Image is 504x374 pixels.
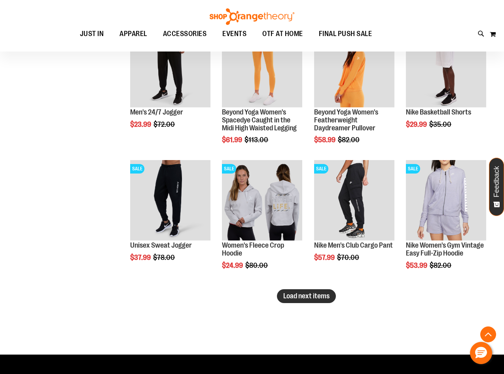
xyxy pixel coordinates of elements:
[155,25,215,43] a: ACCESSORIES
[310,23,398,164] div: product
[402,156,490,290] div: product
[245,261,269,269] span: $80.00
[222,160,302,242] a: Product image for Womens Fleece Crop HoodieSALE
[314,108,378,132] a: Beyond Yoga Women's Featherweight Daydreamer Pullover
[310,156,398,282] div: product
[493,166,500,197] span: Feedback
[222,136,243,144] span: $61.99
[319,25,372,43] span: FINAL PUSH SALE
[222,261,244,269] span: $24.99
[338,136,361,144] span: $82.00
[406,27,486,109] a: Product image for Nike Basketball Shorts
[314,164,328,174] span: SALE
[277,289,336,303] button: Load next items
[222,27,302,109] a: Product image for Beyond Yoga Womens Spacedye Caught in the Midi High Waisted LeggingSALE
[130,160,210,240] img: Product image for Unisex Sweat Jogger
[314,136,337,144] span: $58.99
[314,160,394,240] img: Product image for Nike Mens Club Cargo Pant
[222,164,236,174] span: SALE
[406,164,420,174] span: SALE
[337,254,360,261] span: $70.00
[72,25,112,43] a: JUST IN
[406,160,486,242] a: Product image for Nike Gym Vintage Easy Full Zip HoodieSALE
[222,25,246,43] span: EVENTS
[153,120,176,128] span: $72.00
[406,160,486,240] img: Product image for Nike Gym Vintage Easy Full Zip Hoodie
[130,27,210,107] img: Product image for 24/7 Jogger
[130,164,144,174] span: SALE
[406,261,428,269] span: $53.99
[112,25,155,43] a: APPAREL
[218,156,306,290] div: product
[126,156,214,282] div: product
[80,25,104,43] span: JUST IN
[262,25,303,43] span: OTF AT HOME
[130,241,192,249] a: Unisex Sweat Jogger
[218,23,306,164] div: product
[222,27,302,107] img: Product image for Beyond Yoga Womens Spacedye Caught in the Midi High Waisted Legging
[119,25,147,43] span: APPAREL
[130,160,210,242] a: Product image for Unisex Sweat JoggerSALE
[314,27,394,109] a: Product image for Beyond Yoga Womens Featherweight Daydreamer PulloverSALE
[244,136,269,144] span: $113.00
[130,27,210,109] a: Product image for 24/7 JoggerSALE
[406,27,486,107] img: Product image for Nike Basketball Shorts
[314,241,393,249] a: Nike Men's Club Cargo Pant
[130,254,152,261] span: $37.99
[130,120,152,128] span: $23.99
[314,27,394,107] img: Product image for Beyond Yoga Womens Featherweight Daydreamer Pullover
[406,108,471,116] a: Nike Basketball Shorts
[214,25,254,43] a: EVENTS
[314,254,336,261] span: $57.99
[208,8,296,25] img: Shop Orangetheory
[314,160,394,242] a: Product image for Nike Mens Club Cargo PantSALE
[406,120,428,128] span: $29.99
[222,241,284,257] a: Women's Fleece Crop Hoodie
[489,158,504,216] button: Feedback - Show survey
[126,23,214,149] div: product
[402,23,490,149] div: product
[153,254,176,261] span: $78.00
[311,25,380,43] a: FINAL PUSH SALE
[163,25,207,43] span: ACCESSORIES
[130,108,183,116] a: Men's 24/7 Jogger
[222,160,302,240] img: Product image for Womens Fleece Crop Hoodie
[283,292,330,300] span: Load next items
[406,241,484,257] a: Nike Women's Gym Vintage Easy Full-Zip Hoodie
[254,25,311,43] a: OTF AT HOME
[429,120,453,128] span: $35.00
[480,326,496,342] button: Back To Top
[222,108,297,132] a: Beyond Yoga Women's Spacedye Caught in the Midi High Waisted Legging
[470,342,492,364] button: Hello, have a question? Let’s chat.
[430,261,453,269] span: $82.00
